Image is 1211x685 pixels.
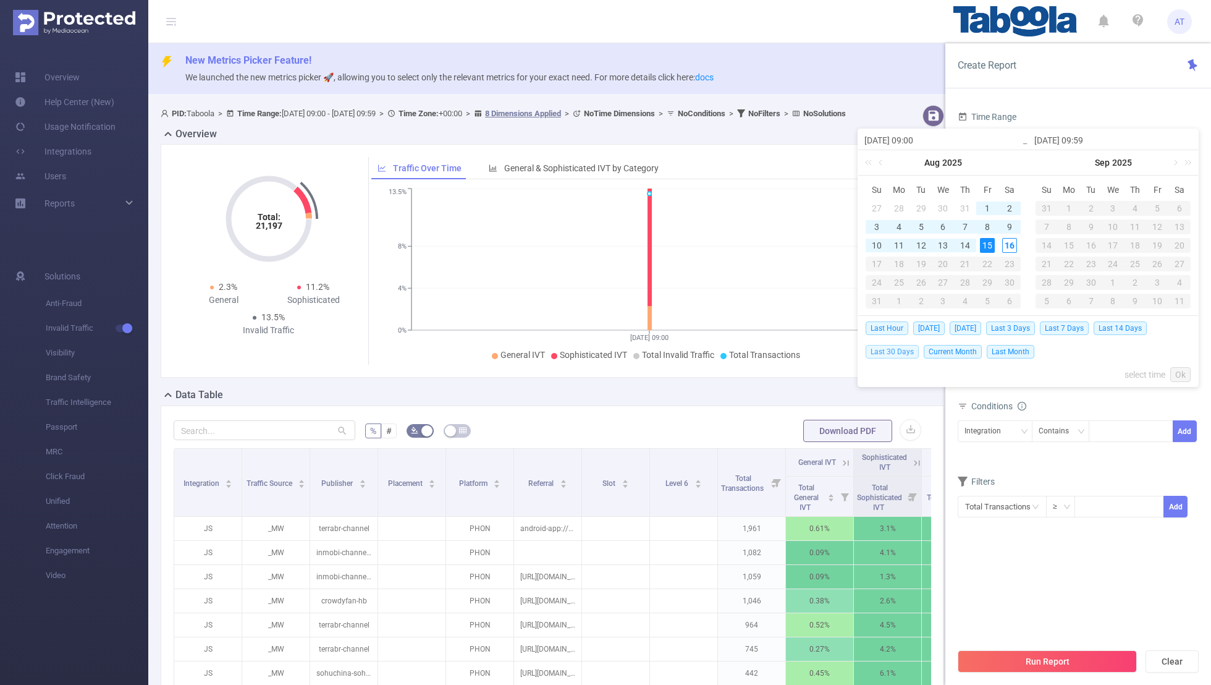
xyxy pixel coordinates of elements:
span: General IVT [500,350,545,360]
td: October 2, 2025 [1124,273,1146,292]
div: 23 [1080,257,1102,271]
span: Th [954,184,976,195]
div: 27 [932,275,955,290]
td: August 18, 2025 [888,255,910,273]
a: 2025 [941,150,963,175]
span: Anti-Fraud [46,291,148,316]
span: [DATE] [913,321,945,335]
td: September 1, 2025 [888,292,910,310]
td: August 15, 2025 [976,236,998,255]
th: Thu [1124,181,1146,199]
td: October 7, 2025 [1080,292,1102,310]
div: 26 [1146,257,1168,271]
div: 25 [888,275,910,290]
span: > [214,109,226,118]
td: September 2, 2025 [1080,199,1102,218]
div: 20 [932,257,955,271]
span: > [462,109,474,118]
input: Start date [864,133,1022,148]
td: September 29, 2025 [1058,273,1080,292]
div: Invalid Traffic [224,324,314,337]
td: September 26, 2025 [1146,255,1168,273]
td: September 18, 2025 [1124,236,1146,255]
div: 5 [1036,294,1058,308]
div: 18 [1124,238,1146,253]
div: 4 [892,219,906,234]
b: No Time Dimensions [584,109,655,118]
div: 12 [914,238,929,253]
td: October 8, 2025 [1102,292,1124,310]
tspan: 21,197 [255,221,282,231]
div: 29 [1058,275,1080,290]
div: 22 [976,257,998,271]
i: icon: user [161,109,172,117]
b: Time Zone: [399,109,439,118]
div: 31 [866,294,888,308]
span: Brand Safety [46,365,148,390]
span: Last 3 Days [986,321,1035,335]
div: 5 [976,294,998,308]
span: 11.2% [306,282,329,292]
td: August 12, 2025 [910,236,932,255]
td: July 28, 2025 [888,199,910,218]
div: 28 [954,275,976,290]
span: Su [1036,184,1058,195]
a: Usage Notification [15,114,116,139]
input: End date [1034,133,1192,148]
td: September 10, 2025 [1102,218,1124,236]
td: September 11, 2025 [1124,218,1146,236]
span: Taboola [DATE] 09:00 - [DATE] 09:59 +00:00 [161,109,846,118]
th: Sat [1168,181,1191,199]
div: 14 [958,238,973,253]
td: September 3, 2025 [1102,199,1124,218]
span: Mo [888,184,910,195]
span: > [725,109,737,118]
td: September 9, 2025 [1080,218,1102,236]
div: 4 [954,294,976,308]
span: 13.5% [261,312,285,322]
span: Video [46,563,148,588]
td: August 30, 2025 [998,273,1021,292]
td: September 4, 2025 [1124,199,1146,218]
td: August 1, 2025 [976,199,998,218]
td: August 26, 2025 [910,273,932,292]
div: 11 [1168,294,1191,308]
div: 7 [1080,294,1102,308]
td: September 6, 2025 [998,292,1021,310]
td: July 27, 2025 [866,199,888,218]
td: October 9, 2025 [1124,292,1146,310]
span: Conditions [971,401,1026,411]
div: 2 [1080,201,1102,216]
td: September 12, 2025 [1146,218,1168,236]
span: Last Month [987,345,1034,359]
button: Add [1173,420,1197,442]
span: MRC [46,440,148,464]
span: Fr [1146,184,1168,195]
td: August 22, 2025 [976,255,998,273]
button: Run Report [958,650,1137,673]
span: Passport [46,415,148,440]
div: 7 [958,219,973,234]
i: icon: down [1063,503,1071,512]
a: Last year (Control + left) [863,150,879,175]
th: Mon [888,181,910,199]
tspan: [DATE] 09:00 [630,334,669,342]
div: 17 [1102,238,1124,253]
h2: Data Table [175,388,223,402]
td: October 3, 2025 [1146,273,1168,292]
tspan: 8% [398,242,407,250]
th: Fri [1146,181,1168,199]
div: 27 [869,201,884,216]
span: Last 30 Days [866,345,919,359]
div: 20 [1168,238,1191,253]
tspan: 4% [398,284,407,292]
th: Mon [1058,181,1080,199]
td: August 19, 2025 [910,255,932,273]
div: 15 [1058,238,1080,253]
div: 6 [935,219,950,234]
div: 10 [869,238,884,253]
td: September 4, 2025 [954,292,976,310]
button: Add [1163,496,1188,517]
div: 21 [954,257,976,271]
a: Integrations [15,139,91,164]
